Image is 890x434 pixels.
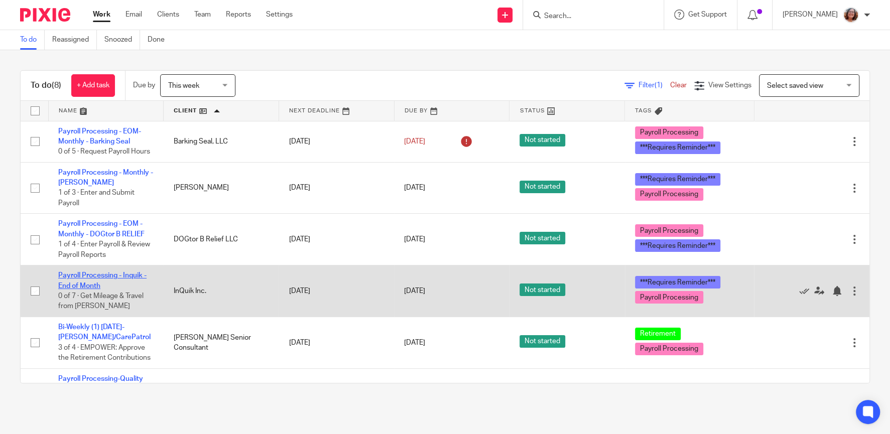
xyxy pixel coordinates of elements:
span: [DATE] [404,236,425,243]
a: Done [148,30,172,50]
a: To do [20,30,45,50]
a: Payroll Processing - Monthly - [PERSON_NAME] [58,169,153,186]
td: [DATE] [279,162,394,214]
span: [DATE] [404,138,425,145]
span: Payroll Processing [635,126,703,139]
span: Payroll Processing [635,224,703,237]
a: Snoozed [104,30,140,50]
img: Pixie [20,8,70,22]
a: Bi-Weekly (1) [DATE]- [PERSON_NAME]/CarePatrol [58,324,151,341]
span: [DATE] [404,185,425,192]
a: Payroll Processing - EOM-Monthly - Barking Seal [58,128,141,145]
span: (1) [655,82,663,89]
p: Due by [133,80,155,90]
span: (8) [52,81,61,89]
td: [DATE] [279,214,394,265]
a: Team [194,10,211,20]
span: Filter [639,82,670,89]
a: Email [125,10,142,20]
span: Retirement [635,328,681,340]
p: [PERSON_NAME] [783,10,838,20]
span: Tags [635,108,652,113]
td: Barking Seal, LLC [164,121,279,162]
a: + Add task [71,74,115,97]
td: [DATE] [279,317,394,369]
span: 0 of 7 · Get Mileage & Travel from [PERSON_NAME] [58,293,144,310]
span: Not started [520,181,565,193]
td: InQuik Inc. [164,265,279,317]
a: Reassigned [52,30,97,50]
span: [DATE] [404,287,425,295]
input: Search [543,12,633,21]
span: [DATE] [404,339,425,346]
span: 3 of 4 · EMPOWER: Approve the Retirement Contributions [58,344,151,362]
td: [DATE] [279,265,394,317]
td: Quality Traffic Control Inc [164,368,279,430]
a: Payroll Processing - EOM - Monthly - DOGtor B RELIEF [58,220,145,237]
span: View Settings [708,82,751,89]
span: 0 of 5 · Request Payroll Hours [58,148,150,155]
a: Payroll Processing - Inquik - End of Month [58,272,147,289]
td: [DATE] [279,368,394,430]
span: Not started [520,134,565,147]
h1: To do [31,80,61,91]
a: Payroll Processing-Quality Traffic [58,375,143,392]
a: Reports [226,10,251,20]
img: LB%20Reg%20Headshot%208-2-23.jpg [843,7,859,23]
span: This week [168,82,199,89]
span: Not started [520,335,565,348]
span: Not started [520,283,565,296]
td: [DATE] [279,121,394,162]
span: Payroll Processing [635,291,703,304]
span: Payroll Processing [635,188,703,201]
span: Get Support [688,11,727,18]
span: 1 of 4 · Enter Payroll & Review Payroll Reports [58,241,150,258]
span: Not started [520,232,565,244]
a: Work [93,10,110,20]
a: Mark as done [799,286,814,296]
td: [PERSON_NAME] Senior Consultant [164,317,279,369]
td: [PERSON_NAME] [164,162,279,214]
a: Settings [266,10,293,20]
span: Payroll Processing [635,343,703,355]
span: 1 of 3 · Enter and Submit Payroll [58,190,135,207]
span: Select saved view [767,82,823,89]
a: Clients [157,10,179,20]
td: DOGtor B Relief LLC [164,214,279,265]
a: Clear [670,82,687,89]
